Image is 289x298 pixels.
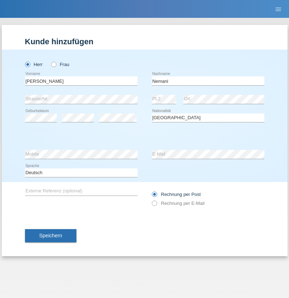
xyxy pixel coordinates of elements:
h1: Kunde hinzufügen [25,37,264,46]
span: Speichern [39,233,62,238]
label: Rechnung per Post [152,192,201,197]
label: Frau [51,62,69,67]
label: Rechnung per E-Mail [152,201,205,206]
i: menu [275,6,282,13]
input: Frau [51,62,56,66]
label: Herr [25,62,43,67]
input: Rechnung per E-Mail [152,201,156,209]
a: menu [271,7,285,11]
input: Rechnung per Post [152,192,156,201]
button: Speichern [25,229,76,243]
input: Herr [25,62,30,66]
